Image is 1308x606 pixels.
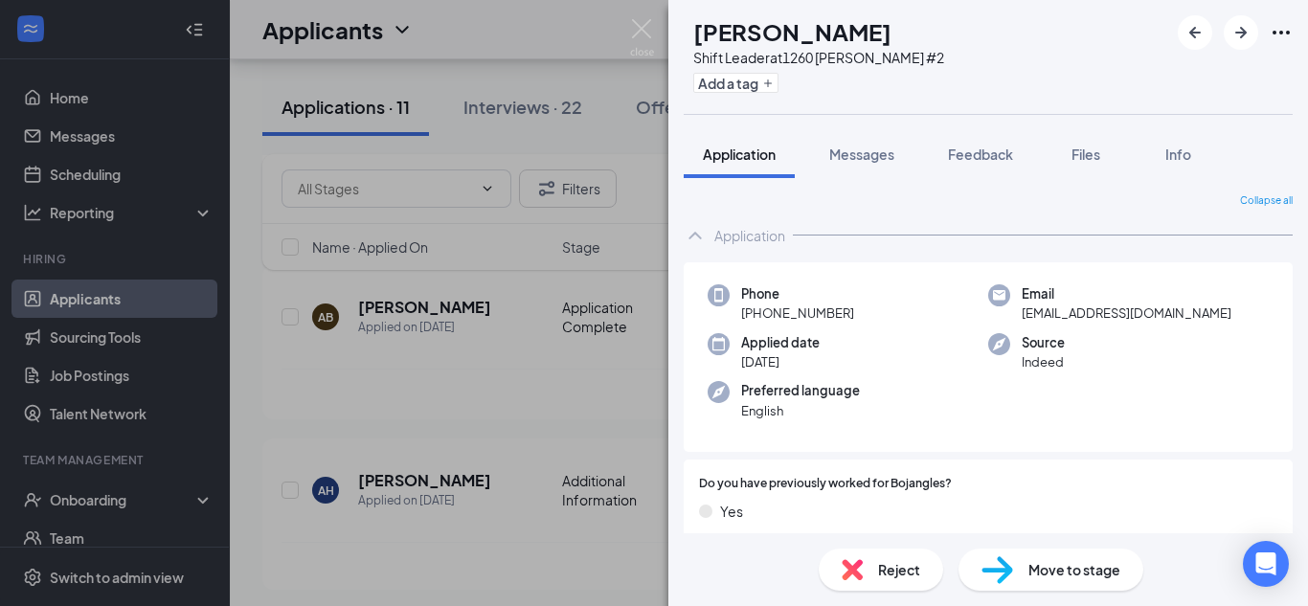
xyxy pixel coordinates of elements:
span: Email [1022,284,1231,303]
span: Applied date [741,333,820,352]
svg: ArrowLeftNew [1184,21,1207,44]
button: ArrowLeftNew [1178,15,1212,50]
svg: Ellipses [1270,21,1293,44]
span: Source [1022,333,1065,352]
span: Preferred language [741,381,860,400]
span: [EMAIL_ADDRESS][DOMAIN_NAME] [1022,303,1231,323]
span: Application [703,146,776,163]
span: Yes [720,501,743,522]
div: Shift Leader at 1260 [PERSON_NAME] #2 [693,48,944,67]
span: Indeed [1022,352,1065,371]
svg: Plus [762,78,774,89]
button: PlusAdd a tag [693,73,778,93]
span: Files [1071,146,1100,163]
span: Messages [829,146,894,163]
button: ArrowRight [1224,15,1258,50]
svg: ChevronUp [684,224,707,247]
span: Move to stage [1028,559,1120,580]
svg: ArrowRight [1229,21,1252,44]
span: Info [1165,146,1191,163]
span: [DATE] [741,352,820,371]
span: Feedback [948,146,1013,163]
span: No [720,529,738,550]
span: English [741,401,860,420]
span: Do you have previously worked for Bojangles? [699,475,952,493]
span: [PHONE_NUMBER] [741,303,854,323]
div: Application [714,226,785,245]
span: Collapse all [1240,193,1293,209]
span: Reject [878,559,920,580]
div: Open Intercom Messenger [1243,541,1289,587]
span: Phone [741,284,854,303]
h1: [PERSON_NAME] [693,15,891,48]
